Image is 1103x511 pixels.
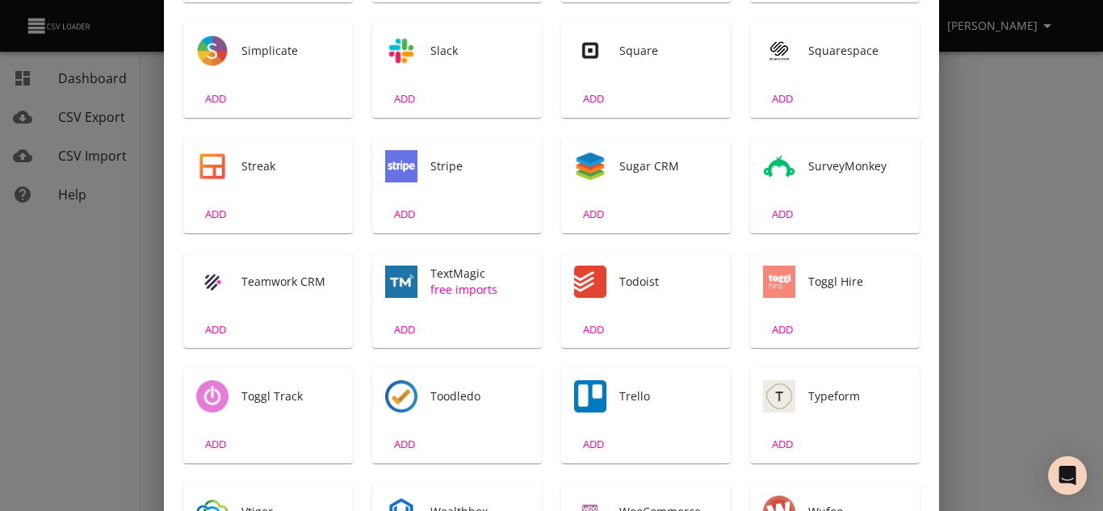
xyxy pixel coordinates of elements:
span: ADD [194,90,237,108]
div: Tool [763,150,795,182]
div: Tool [574,380,606,413]
div: Tool [196,150,229,182]
button: ADD [757,432,808,457]
img: TextMagic [385,266,417,298]
button: ADD [568,317,619,342]
span: Simplicate [241,43,340,59]
span: Stripe [430,158,529,174]
span: SurveyMonkey [808,158,907,174]
span: Squarespace [808,43,907,59]
span: ADD [761,320,804,339]
div: Tool [385,150,417,182]
span: Toggl Hire [808,274,907,290]
img: Streak [196,150,229,182]
img: Trello [574,380,606,413]
img: Square [574,35,606,67]
button: ADD [757,202,808,227]
img: SurveyMonkey [763,150,795,182]
button: ADD [568,86,619,111]
div: Tool [574,35,606,67]
span: free imports [430,282,529,298]
img: Typeform [763,380,795,413]
button: ADD [190,432,241,457]
img: Todoist [574,266,606,298]
span: Trello [619,388,718,404]
span: Toodledo [430,388,529,404]
span: ADD [383,320,426,339]
span: ADD [572,205,615,224]
span: ADD [761,90,804,108]
span: TextMagic [430,266,529,282]
div: Tool [574,150,606,182]
span: Todoist [619,274,718,290]
div: Tool [763,35,795,67]
button: ADD [757,317,808,342]
span: ADD [761,435,804,454]
div: Tool [385,266,417,298]
button: ADD [190,86,241,111]
span: Typeform [808,388,907,404]
span: Streak [241,158,340,174]
span: ADD [383,435,426,454]
span: ADD [383,90,426,108]
img: Toggl Track [196,380,229,413]
span: Square [619,43,718,59]
span: ADD [572,435,615,454]
button: ADD [190,317,241,342]
button: ADD [379,317,430,342]
span: Toggl Track [241,388,340,404]
button: ADD [568,202,619,227]
button: ADD [757,86,808,111]
span: Sugar CRM [619,158,718,174]
div: Tool [763,380,795,413]
div: Tool [196,266,229,298]
button: ADD [379,202,430,227]
span: ADD [572,320,615,339]
span: ADD [194,205,237,224]
span: Teamwork CRM [241,274,340,290]
img: Stripe [385,150,417,182]
img: Teamwork CRM [196,266,229,298]
img: Squarespace [763,35,795,67]
button: ADD [379,86,430,111]
div: Tool [196,35,229,67]
button: ADD [379,432,430,457]
div: Tool [385,35,417,67]
button: ADD [190,202,241,227]
img: Slack [385,35,417,67]
img: Toggl Hire [763,266,795,298]
span: ADD [194,435,237,454]
button: ADD [568,432,619,457]
span: ADD [572,90,615,108]
div: Open Intercom Messenger [1048,456,1087,495]
img: Toodledo [385,380,417,413]
span: ADD [194,320,237,339]
img: Sugar CRM [574,150,606,182]
span: Slack [430,43,529,59]
span: ADD [761,205,804,224]
img: Simplicate [196,35,229,67]
div: Tool [574,266,606,298]
div: Tool [196,380,229,413]
div: Tool [385,380,417,413]
div: Tool [763,266,795,298]
span: ADD [383,205,426,224]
